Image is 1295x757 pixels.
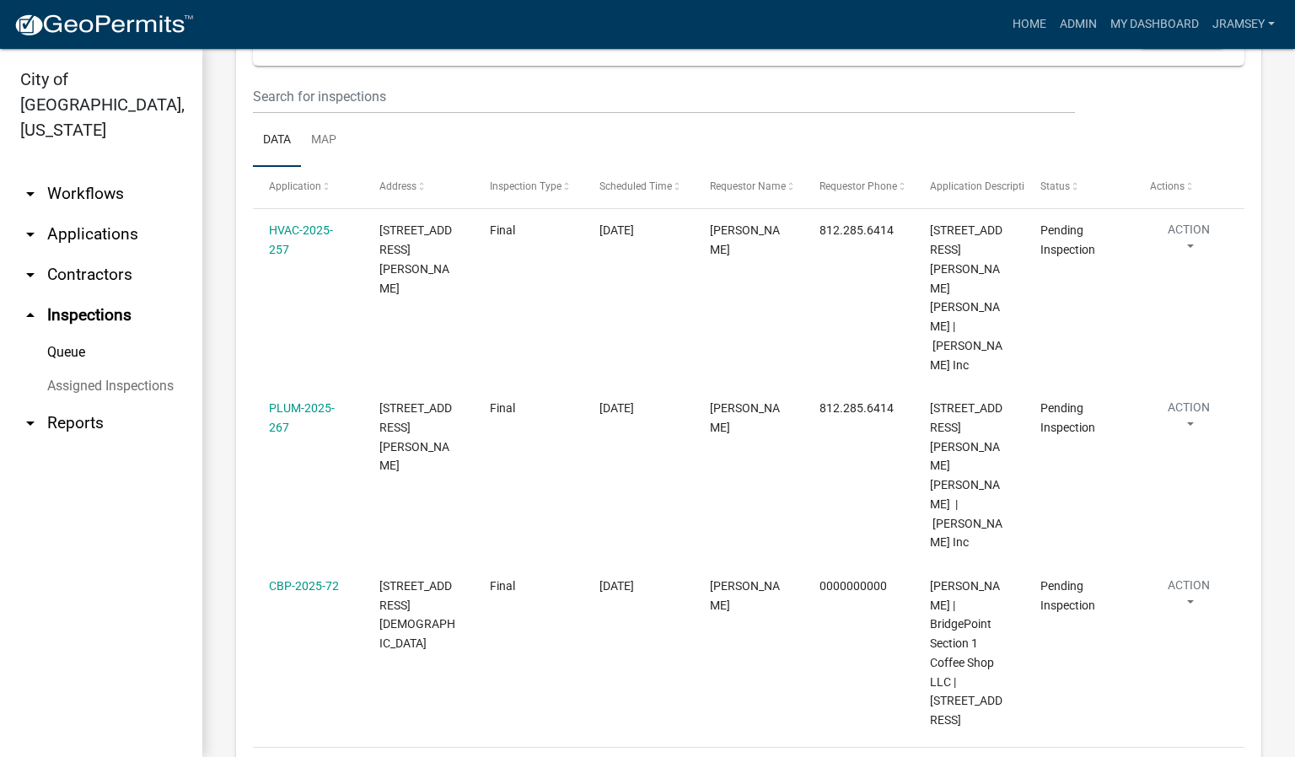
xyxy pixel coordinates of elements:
[1040,180,1070,192] span: Status
[363,167,474,207] datatable-header-cell: Address
[599,180,672,192] span: Scheduled Time
[1053,8,1104,40] a: Admin
[710,401,780,434] span: Mike Kruer
[1040,223,1095,256] span: Pending Inspection
[710,180,786,192] span: Requestor Name
[379,401,452,472] span: 3519 LAURA DRIVE
[269,579,339,593] a: CBP-2025-72
[1150,221,1228,263] button: Action
[599,221,677,240] div: [DATE]
[20,413,40,433] i: arrow_drop_down
[379,579,455,650] span: 3020-3060 GOTTBRATH WAY
[819,223,894,237] span: 812.285.6414
[20,184,40,204] i: arrow_drop_down
[490,223,515,237] span: Final
[379,223,452,294] span: 3519 LAURA DRIVE
[930,180,1036,192] span: Application Description
[599,577,677,596] div: [DATE]
[1006,8,1053,40] a: Home
[930,223,1002,371] span: 3519 LAURA DRIVE 3519 Laura Drive, LOT 45 | D.R Horton Inc
[1150,180,1185,192] span: Actions
[253,114,301,168] a: Data
[599,399,677,418] div: [DATE]
[930,401,1002,549] span: 3519 LAURA DRIVE 3519 Laura Drive | D.R Horton Inc
[269,401,335,434] a: PLUM-2025-267
[20,305,40,325] i: arrow_drop_up
[694,167,804,207] datatable-header-cell: Requestor Name
[1134,167,1244,207] datatable-header-cell: Actions
[914,167,1024,207] datatable-header-cell: Application Description
[819,579,887,593] span: 0000000000
[710,579,780,612] span: Jeremy Ramsey
[20,265,40,285] i: arrow_drop_down
[930,579,1002,727] span: Kyle Henry | BridgePoint Section 1 Coffee Shop LLC | 3020-3060 GOTTBRATH WAY
[1040,579,1095,612] span: Pending Inspection
[1040,401,1095,434] span: Pending Inspection
[379,180,416,192] span: Address
[803,167,914,207] datatable-header-cell: Requestor Phone
[583,167,694,207] datatable-header-cell: Scheduled Time
[710,223,780,256] span: Jeremy Ramsey
[269,223,333,256] a: HVAC-2025-257
[253,79,1075,114] input: Search for inspections
[301,114,347,168] a: Map
[490,579,515,593] span: Final
[490,401,515,415] span: Final
[1206,8,1282,40] a: jramsey
[269,180,321,192] span: Application
[253,167,363,207] datatable-header-cell: Application
[1024,167,1135,207] datatable-header-cell: Status
[819,180,897,192] span: Requestor Phone
[819,401,894,415] span: 812.285.6414
[490,180,562,192] span: Inspection Type
[1150,577,1228,619] button: Action
[1150,399,1228,441] button: Action
[473,167,583,207] datatable-header-cell: Inspection Type
[1104,8,1206,40] a: My Dashboard
[20,224,40,244] i: arrow_drop_down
